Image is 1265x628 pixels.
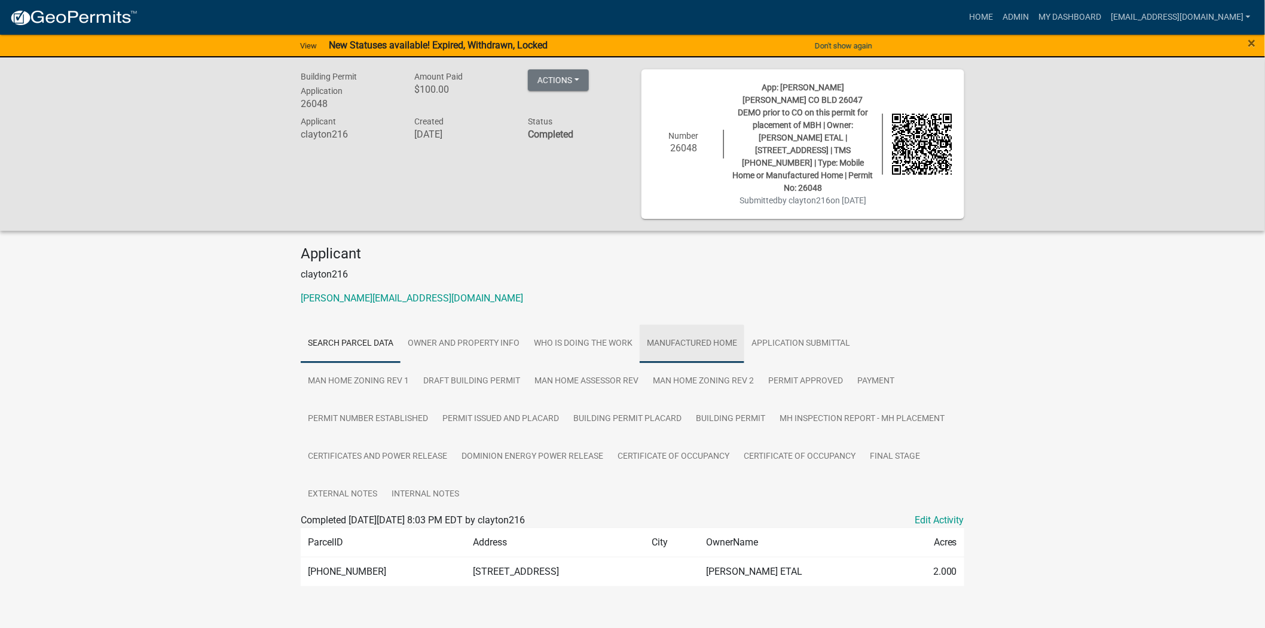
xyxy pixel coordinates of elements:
[301,325,401,363] a: Search Parcel Data
[863,438,927,476] a: Final Stage
[566,400,689,438] a: Building Permit Placard
[301,400,435,438] a: Permit Number Established
[699,557,896,586] td: [PERSON_NAME] ETAL
[301,117,336,126] span: Applicant
[527,325,640,363] a: Who is Doing the Work
[414,117,444,126] span: Created
[301,557,466,586] td: [PHONE_NUMBER]
[964,6,998,29] a: Home
[301,438,454,476] a: Certificates and Power Release
[640,325,744,363] a: Manufactured Home
[527,362,646,401] a: Man Home Assessor Rev
[669,131,699,141] span: Number
[301,72,357,96] span: Building Permit Application
[610,438,737,476] a: Certificate of Occupancy
[998,6,1034,29] a: Admin
[896,557,964,586] td: 2.000
[301,292,523,304] a: [PERSON_NAME][EMAIL_ADDRESS][DOMAIN_NAME]
[772,400,952,438] a: MH Inspection Report - MH Placement
[744,325,857,363] a: Application Submittal
[1106,6,1255,29] a: [EMAIL_ADDRESS][DOMAIN_NAME]
[295,36,322,56] a: View
[384,475,466,514] a: Internal Notes
[528,129,573,140] strong: Completed
[646,362,761,401] a: Man Home Zoning Rev 2
[737,438,863,476] a: Certificate of Occupancy
[414,84,510,95] h6: $100.00
[414,129,510,140] h6: [DATE]
[301,475,384,514] a: External Notes
[466,557,644,586] td: [STREET_ADDRESS]
[528,117,552,126] span: Status
[733,83,873,193] span: App: [PERSON_NAME] [PERSON_NAME] CO BLD 26047 DEMO prior to CO on this permit for placement of MB...
[414,72,463,81] span: Amount Paid
[915,513,964,528] a: Edit Activity
[1248,35,1256,51] span: ×
[740,196,866,205] span: Submitted on [DATE]
[689,400,772,438] a: Building Permit
[810,36,877,56] button: Don't show again
[301,129,396,140] h6: clayton216
[301,245,964,263] h4: Applicant
[301,362,416,401] a: Man Home Zoning Rev 1
[466,528,644,557] td: Address
[850,362,902,401] a: Payment
[528,69,589,91] button: Actions
[401,325,527,363] a: Owner and Property Info
[301,528,466,557] td: ParcelID
[778,196,830,205] span: by clayton216
[454,438,610,476] a: Dominion Energy Power Release
[1248,36,1256,50] button: Close
[301,514,525,526] span: Completed [DATE][DATE] 8:03 PM EDT by clayton216
[761,362,850,401] a: Permit Approved
[301,267,964,282] p: clayton216
[1034,6,1106,29] a: My Dashboard
[301,98,396,109] h6: 26048
[892,114,953,175] img: QR code
[699,528,896,557] td: OwnerName
[329,39,548,51] strong: New Statuses available! Expired, Withdrawn, Locked
[435,400,566,438] a: Permit Issued and Placard
[896,528,964,557] td: Acres
[416,362,527,401] a: DRAFT Building Permit
[644,528,699,557] td: City
[653,142,714,154] h6: 26048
